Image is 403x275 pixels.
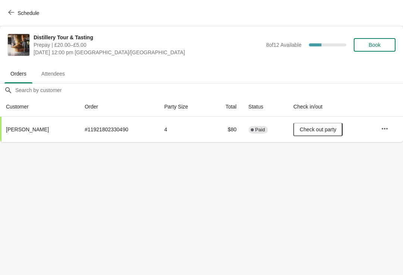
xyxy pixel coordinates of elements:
img: Distillery Tour & Tasting [8,34,29,56]
th: Party Size [158,97,209,117]
span: Attendees [35,67,71,80]
span: 8 of 12 Available [266,42,302,48]
span: Prepay | £20.00–£5.00 [34,41,262,49]
span: Check out party [300,126,336,132]
th: Check in/out [287,97,375,117]
span: Distillery Tour & Tasting [34,34,262,41]
span: [DATE] 12:00 pm [GEOGRAPHIC_DATA]/[GEOGRAPHIC_DATA] [34,49,262,56]
button: Book [354,38,396,52]
th: Status [243,97,287,117]
input: Search by customer [15,83,403,97]
button: Schedule [4,6,45,20]
td: $80 [210,117,243,142]
button: Check out party [293,123,343,136]
td: 4 [158,117,209,142]
span: Book [369,42,381,48]
span: Orders [4,67,32,80]
th: Order [79,97,158,117]
span: [PERSON_NAME] [6,126,49,132]
span: Paid [255,127,265,133]
span: Schedule [18,10,39,16]
td: # 11921802330490 [79,117,158,142]
th: Total [210,97,243,117]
